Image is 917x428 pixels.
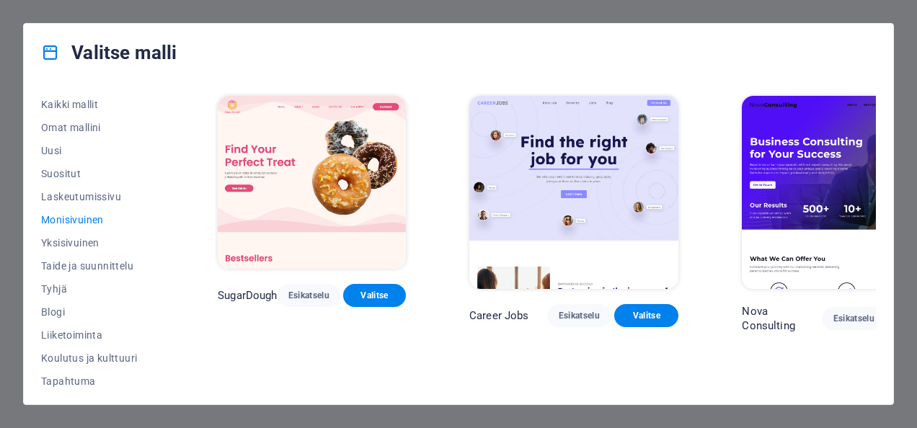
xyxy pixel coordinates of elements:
span: Monisivuinen [41,214,154,226]
span: Tapahtuma [41,375,154,387]
button: Tyhjä [41,277,154,300]
p: SugarDough [218,288,277,303]
button: Valitse [343,284,406,307]
button: Esikatselu [822,307,885,330]
button: Taide ja suunnittelu [41,254,154,277]
span: Uusi [41,145,154,156]
span: Esikatselu [289,290,329,301]
button: Uusi [41,139,154,162]
span: Laskeutumissivu [41,191,154,202]
button: Valitse [614,304,678,327]
span: Valitse [626,310,667,321]
button: Suositut [41,162,154,185]
button: Tapahtuma [41,370,154,393]
span: Suositut [41,168,154,179]
span: Taide ja suunnittelu [41,260,154,272]
span: Omat mallini [41,122,154,133]
span: Blogi [41,306,154,318]
span: Kaikki mallit [41,99,154,110]
p: Career Jobs [469,308,529,323]
h4: Valitse malli [41,41,177,64]
img: SugarDough [218,96,406,269]
button: Omat mallini [41,116,154,139]
span: Tyhjä [41,283,154,295]
span: Liiketoiminta [41,329,154,341]
button: Laskeutumissivu [41,185,154,208]
button: Koulutus ja kulttuuri [41,347,154,370]
span: Valitse [355,290,394,301]
button: Liiketoiminta [41,324,154,347]
button: Monisivuinen [41,208,154,231]
button: Esikatselu [278,284,340,307]
button: Esikatselu [547,304,611,327]
button: Kaikki mallit [41,93,154,116]
span: Yksisivuinen [41,237,154,249]
p: Nova Consulting [742,304,822,333]
button: Yksisivuinen [41,231,154,254]
span: Koulutus ja kulttuuri [41,352,154,364]
button: Blogi [41,300,154,324]
span: Esikatselu [833,313,874,324]
span: Esikatselu [559,310,600,321]
img: Career Jobs [469,96,678,289]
